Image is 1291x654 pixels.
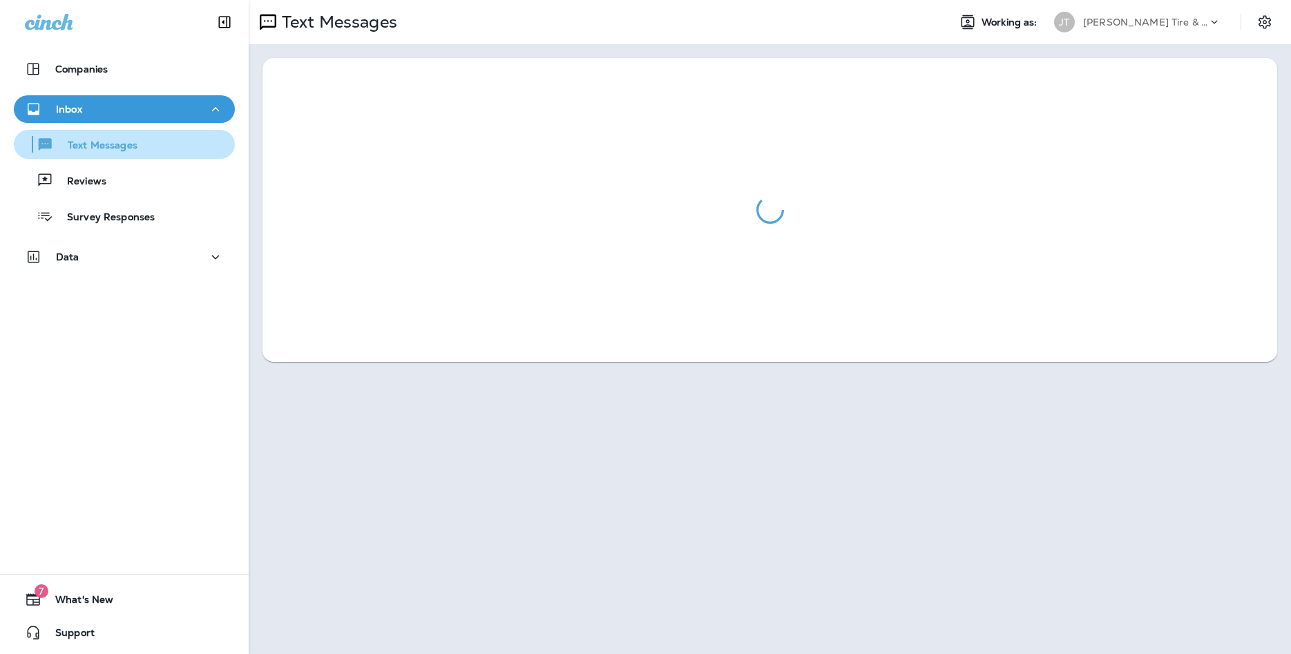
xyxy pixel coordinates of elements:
[1083,17,1207,28] p: [PERSON_NAME] Tire & Auto
[53,211,155,224] p: Survey Responses
[41,594,113,610] span: What's New
[982,17,1040,28] span: Working as:
[276,12,397,32] p: Text Messages
[1054,12,1075,32] div: JT
[53,175,106,189] p: Reviews
[14,166,235,195] button: Reviews
[205,8,244,36] button: Collapse Sidebar
[14,586,235,613] button: 7What's New
[14,55,235,83] button: Companies
[56,251,79,262] p: Data
[35,584,48,598] span: 7
[14,130,235,159] button: Text Messages
[14,243,235,271] button: Data
[14,619,235,646] button: Support
[14,95,235,123] button: Inbox
[1252,10,1277,35] button: Settings
[56,104,82,115] p: Inbox
[41,627,95,644] span: Support
[54,140,137,153] p: Text Messages
[55,64,108,75] p: Companies
[14,202,235,231] button: Survey Responses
